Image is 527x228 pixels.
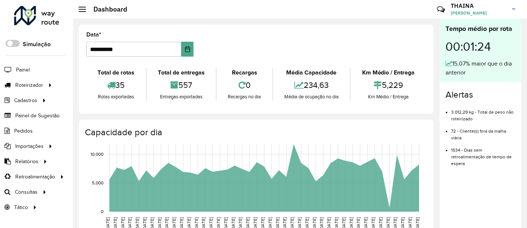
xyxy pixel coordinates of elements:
div: Total de entregas [148,68,214,77]
div: 557 [148,77,214,93]
div: 234,63 [275,77,348,93]
span: Relatórios [15,158,38,165]
span: Roteirizador [15,81,43,89]
span: Pedidos [14,127,33,135]
div: Km Médio / Entrega [352,68,424,77]
text: 5,000 [92,180,103,185]
span: Consultas [15,188,38,196]
div: Recargas no dia [218,93,271,101]
button: Choose Date [181,42,194,57]
h4: Alertas [445,89,515,100]
div: 0 [218,77,271,93]
div: Rotas exportadas [88,93,144,101]
div: 15,07% maior que o dia anterior [445,59,515,77]
a: Contato Rápido [433,1,449,18]
div: Média Capacidade [275,68,348,77]
span: Importações [15,142,44,150]
span: Cadastros [14,96,37,104]
div: 5,229 [352,77,424,93]
h3: THAINA [451,2,507,9]
span: Retroalimentação [15,173,55,181]
div: Total de rotas [88,68,144,77]
label: Data [86,30,101,39]
h4: Capacidade por dia [85,127,426,138]
span: Painel [16,66,30,74]
div: Tempo médio por rota [445,24,515,34]
span: Painel de Sugestão [15,112,60,120]
div: Km Médio / Entrega [352,93,424,101]
div: 35 [88,77,144,93]
text: 10,000 [90,152,103,156]
li: 1534 - Dias sem retroalimentação de tempo de espera [451,141,515,167]
li: 3.012,29 kg - Total de peso não roteirizado [451,103,515,122]
span: Tático [14,203,28,211]
h2: Dashboard [86,5,127,13]
label: Simulação [23,40,51,49]
div: 00:01:24 [445,34,515,59]
text: 0 [101,209,103,214]
li: 72 - Cliente(s) fora da malha viária [451,122,515,141]
div: Entregas exportadas [148,93,214,101]
div: Recargas [218,68,271,77]
span: [PERSON_NAME] [451,10,507,16]
div: Média de ocupação no dia [275,93,348,101]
